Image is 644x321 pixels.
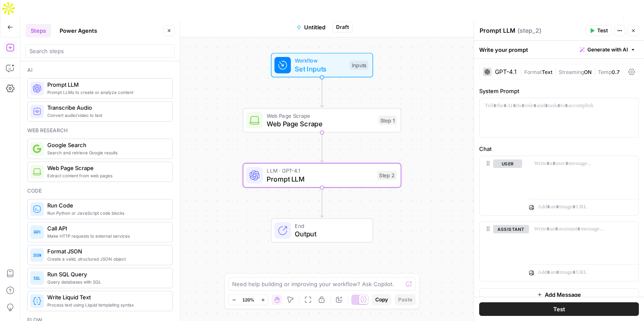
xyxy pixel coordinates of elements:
[598,69,612,75] span: Temp
[243,163,401,188] div: LLM · GPT-4.1Prompt LLMStep 2
[597,27,608,34] span: Test
[27,187,173,195] div: Code
[320,133,323,162] g: Edge from step_1 to step_2
[47,210,166,216] span: Run Python or JavaScript code blocks
[47,164,166,172] span: Web Page Scrape
[47,172,166,179] span: Extract content from web pages
[372,294,391,305] button: Copy
[47,112,166,119] span: Convert audio/video to text
[524,69,542,75] span: Format
[243,218,401,243] div: EndOutput
[47,293,166,301] span: Write Liquid Text
[47,89,166,96] span: Prompt LLMs to create or analyze content
[47,201,166,210] span: Run Code
[377,171,397,180] div: Step 2
[545,290,581,299] span: Add Message
[47,141,166,149] span: Google Search
[47,256,166,262] span: Create a valid, structured JSON object
[584,69,592,75] span: ON
[47,270,166,278] span: Run SQL Query
[586,25,612,36] button: Test
[480,222,522,281] div: assistant
[304,23,325,31] span: Untitled
[47,224,166,233] span: Call API
[474,41,644,58] div: Write your prompt
[47,301,166,308] span: Process text using Liquid templating syntax
[47,149,166,156] span: Search and retrieve Google results
[47,247,166,256] span: Format JSON
[267,167,373,175] span: LLM · GPT-4.1
[553,305,565,313] span: Test
[47,278,166,285] span: Query databases with SQL
[517,26,541,35] span: ( step_2 )
[552,67,559,76] span: |
[493,225,529,233] button: assistant
[243,53,401,77] div: WorkflowSet InputsInputs
[378,116,397,125] div: Step 1
[479,288,639,301] button: Add Message
[559,69,584,75] span: Streaming
[479,145,639,153] label: Chat
[267,111,374,119] span: Web Page Scrape
[47,233,166,239] span: Make HTTP requests to external services
[47,80,166,89] span: Prompt LLM
[480,156,522,216] div: user
[27,66,173,74] div: Ai
[320,187,323,217] g: Edge from step_2 to end
[336,23,349,31] span: Draft
[495,69,517,75] div: GPT-4.1
[291,20,331,34] button: Untitled
[587,46,628,54] span: Generate with AI
[612,69,620,75] span: 0.7
[542,69,552,75] span: Text
[576,44,639,55] button: Generate with AI
[350,60,368,70] div: Inputs
[47,103,166,112] span: Transcribe Audio
[320,77,323,107] g: Edge from start to step_1
[395,294,416,305] button: Paste
[55,24,102,37] button: Power Agents
[375,296,388,304] span: Copy
[479,302,639,316] button: Test
[520,67,524,76] span: |
[493,159,522,168] button: user
[295,229,364,239] span: Output
[479,87,639,95] label: System Prompt
[26,24,51,37] button: Steps
[592,67,598,76] span: |
[295,222,364,230] span: End
[29,47,171,55] input: Search steps
[267,174,373,184] span: Prompt LLM
[267,119,374,129] span: Web Page Scrape
[398,296,412,304] span: Paste
[295,57,345,65] span: Workflow
[243,108,401,133] div: Web Page ScrapeWeb Page ScrapeStep 1
[295,64,345,74] span: Set Inputs
[27,127,173,134] div: Web research
[242,296,254,303] span: 120%
[480,26,515,35] textarea: Prompt LLM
